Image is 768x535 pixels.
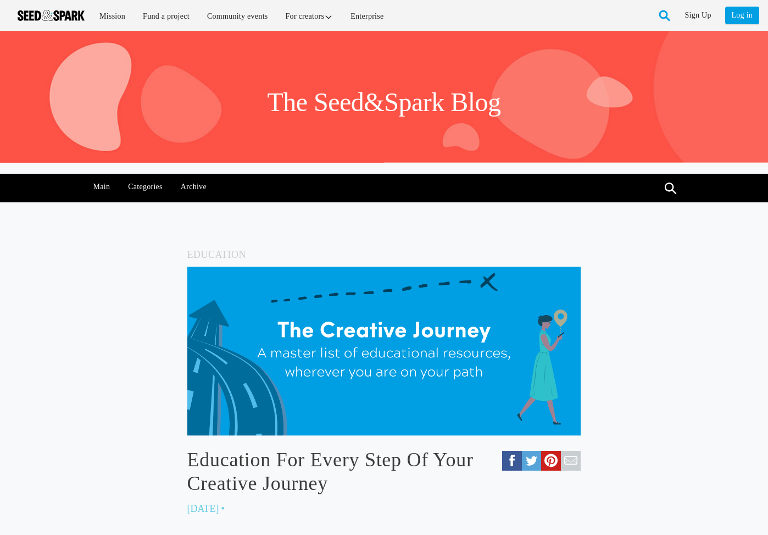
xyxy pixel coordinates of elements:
a: For creators [278,4,341,28]
a: Categories [123,174,169,200]
a: Archive [175,174,212,200]
a: Enterprise [343,4,391,28]
p: [DATE] [187,500,219,517]
a: Community events [199,4,276,28]
a: Sign Up [685,7,711,24]
a: Education For Every Step Of Your Creative Journey [187,448,581,495]
a: Main [87,174,116,200]
a: Fund a project [135,4,197,28]
h1: The Seed&Spark Blog [267,86,500,119]
p: • [221,500,225,517]
img: Seed amp; Spark [18,10,85,21]
a: Mission [92,4,133,28]
h5: Education [187,246,581,263]
img: creativejourney.png [187,267,581,435]
a: Log in [725,7,759,24]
